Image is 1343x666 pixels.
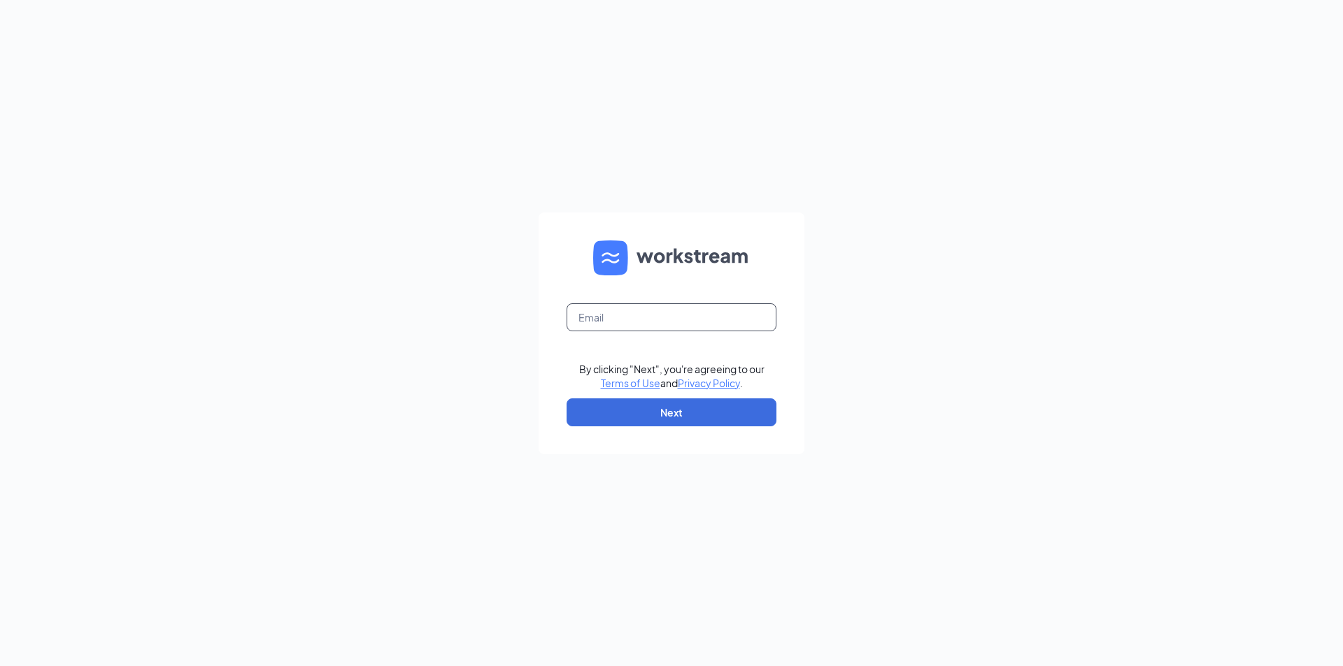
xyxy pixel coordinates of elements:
[567,303,776,331] input: Email
[678,377,740,389] a: Privacy Policy
[593,240,750,275] img: WS logo and Workstream text
[579,362,765,390] div: By clicking "Next", you're agreeing to our and .
[601,377,660,389] a: Terms of Use
[567,398,776,426] button: Next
